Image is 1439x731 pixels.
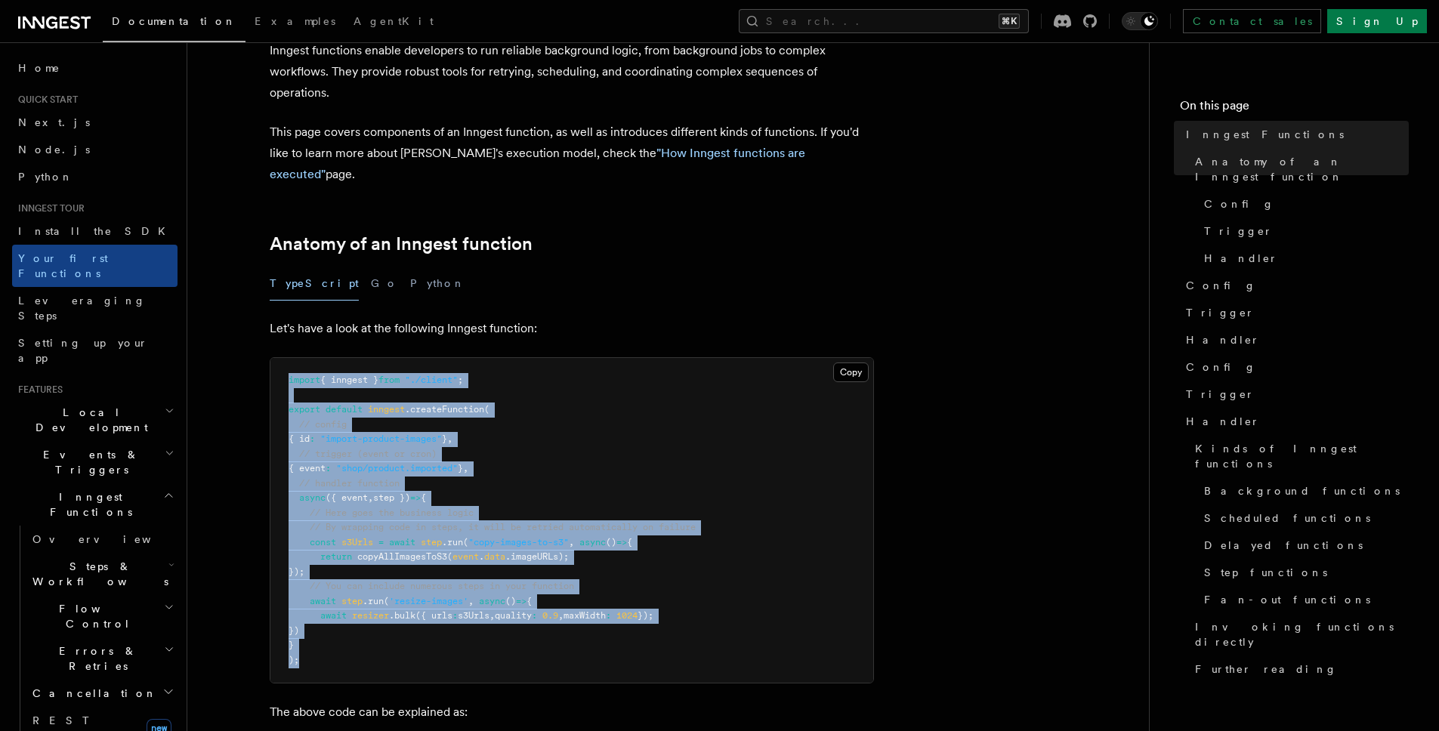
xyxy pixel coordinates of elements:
[1204,510,1370,526] span: Scheduled functions
[18,171,73,183] span: Python
[1198,532,1409,559] a: Delayed functions
[1198,217,1409,245] a: Trigger
[12,399,178,441] button: Local Development
[26,601,164,631] span: Flow Control
[442,537,463,547] span: .run
[410,267,465,301] button: Python
[452,551,479,562] span: event
[1186,332,1260,347] span: Handler
[468,596,474,606] span: ,
[310,522,696,532] span: // By wrapping code in steps, it will be retried automatically on failure
[532,610,537,621] span: :
[12,217,178,245] a: Install the SDK
[1198,245,1409,272] a: Handler
[289,625,299,636] span: })
[1204,224,1273,239] span: Trigger
[1204,592,1370,607] span: Fan-out functions
[310,507,474,518] span: // Here goes the business logic
[1198,190,1409,217] a: Config
[1186,359,1256,375] span: Config
[1180,272,1409,299] a: Config
[310,596,336,606] span: await
[1195,154,1409,184] span: Anatomy of an Inngest function
[1198,559,1409,586] a: Step functions
[378,375,400,385] span: from
[357,551,447,562] span: copyAllImagesToS3
[12,329,178,372] a: Setting up your app
[12,287,178,329] a: Leveraging Steps
[26,595,178,637] button: Flow Control
[579,537,606,547] span: async
[1183,9,1321,33] a: Contact sales
[320,433,442,444] span: "import-product-images"
[26,680,178,707] button: Cancellation
[371,267,398,301] button: Go
[421,537,442,547] span: step
[1186,387,1255,402] span: Trigger
[26,553,178,595] button: Steps & Workflows
[1186,278,1256,293] span: Config
[564,610,606,621] span: maxWidth
[270,40,874,103] p: Inngest functions enable developers to run reliable background logic, from background jobs to com...
[1204,483,1400,498] span: Background functions
[415,610,452,621] span: ({ urls
[12,163,178,190] a: Python
[447,551,452,562] span: (
[289,433,310,444] span: { id
[1180,97,1409,121] h4: On this page
[12,441,178,483] button: Events & Triggers
[18,295,146,322] span: Leveraging Steps
[18,225,174,237] span: Install the SDK
[569,537,574,547] span: ,
[1198,586,1409,613] a: Fan-out functions
[320,551,352,562] span: return
[739,9,1029,33] button: Search...⌘K
[299,419,347,430] span: // config
[484,404,489,415] span: (
[368,404,405,415] span: inngest
[26,643,164,674] span: Errors & Retries
[1195,441,1409,471] span: Kinds of Inngest functions
[1189,435,1409,477] a: Kinds of Inngest functions
[12,483,178,526] button: Inngest Functions
[299,478,400,489] span: // handler function
[326,492,368,503] span: ({ event
[627,537,632,547] span: {
[112,15,236,27] span: Documentation
[389,610,415,621] span: .bulk
[310,581,574,591] span: // You can include numerous steps in your function
[1189,655,1409,683] a: Further reading
[1180,381,1409,408] a: Trigger
[616,537,627,547] span: =>
[999,14,1020,29] kbd: ⌘K
[18,60,60,76] span: Home
[270,122,874,185] p: This page covers components of an Inngest function, as well as introduces different kinds of func...
[352,610,389,621] span: resizer
[12,54,178,82] a: Home
[389,596,468,606] span: 'resize-images'
[289,404,320,415] span: export
[26,559,168,589] span: Steps & Workflows
[326,463,331,473] span: :
[368,492,373,503] span: ,
[1186,305,1255,320] span: Trigger
[452,610,458,621] span: :
[363,596,384,606] span: .run
[12,489,163,520] span: Inngest Functions
[1186,414,1260,429] span: Handler
[299,492,326,503] span: async
[1180,326,1409,353] a: Handler
[354,15,434,27] span: AgentKit
[1180,121,1409,148] a: Inngest Functions
[389,537,415,547] span: await
[458,463,463,473] span: }
[527,596,532,606] span: {
[341,537,373,547] span: s3Urls
[505,596,516,606] span: ()
[1198,504,1409,532] a: Scheduled functions
[405,375,458,385] span: "./client"
[405,404,484,415] span: .createFunction
[12,447,165,477] span: Events & Triggers
[1186,127,1344,142] span: Inngest Functions
[606,610,611,621] span: :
